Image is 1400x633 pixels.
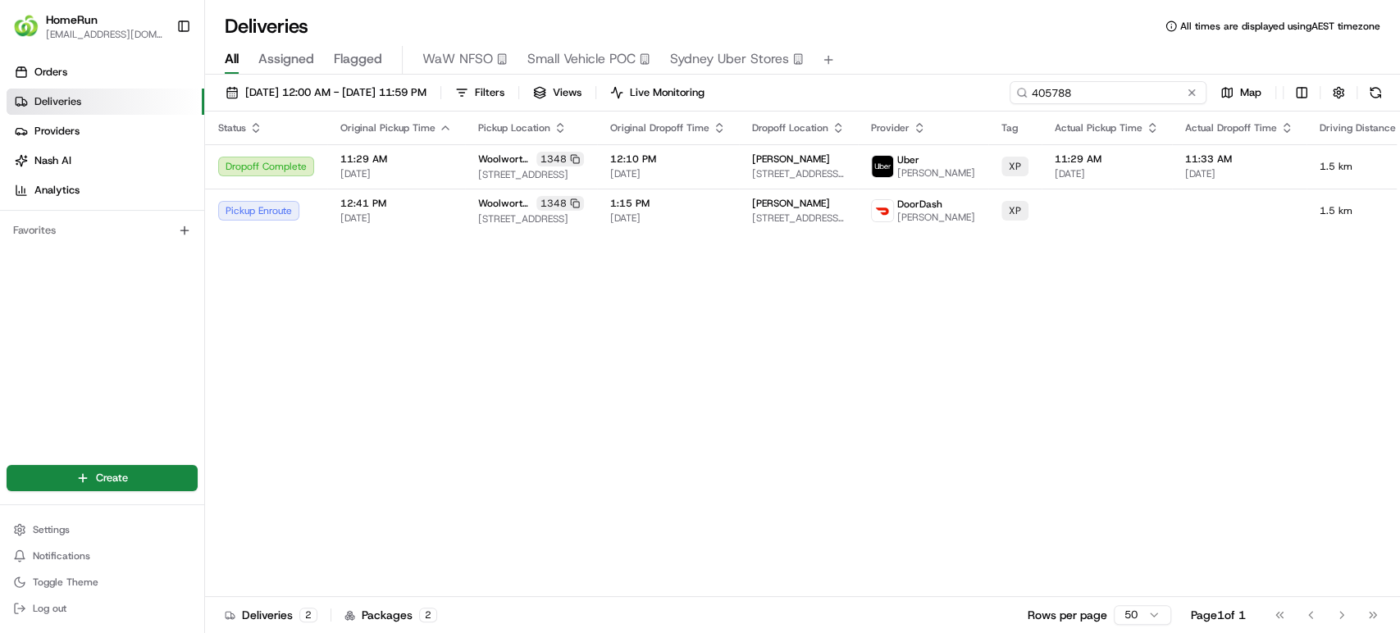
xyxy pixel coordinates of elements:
[1320,160,1396,173] span: 1.5 km
[1213,81,1269,104] button: Map
[610,153,726,166] span: 12:10 PM
[225,13,308,39] h1: Deliveries
[13,13,39,39] img: HomeRun
[610,197,726,210] span: 1:15 PM
[7,59,204,85] a: Orders
[1055,153,1159,166] span: 11:29 AM
[897,198,942,211] span: DoorDash
[610,121,709,134] span: Original Dropoff Time
[7,89,204,115] a: Deliveries
[897,166,975,180] span: [PERSON_NAME]
[1320,204,1396,217] span: 1.5 km
[448,81,512,104] button: Filters
[7,7,170,46] button: HomeRunHomeRun[EMAIL_ADDRESS][DOMAIN_NAME]
[34,94,81,109] span: Deliveries
[752,212,845,225] span: [STREET_ADDRESS][PERSON_NAME]
[478,153,533,166] span: Woolworths Glenwood
[1001,121,1018,134] span: Tag
[1009,204,1021,217] span: XP
[96,471,128,485] span: Create
[46,28,163,41] button: [EMAIL_ADDRESS][DOMAIN_NAME]
[33,549,90,562] span: Notifications
[419,608,437,622] div: 2
[334,49,382,69] span: Flagged
[871,121,910,134] span: Provider
[526,81,589,104] button: Views
[7,118,204,144] a: Providers
[752,167,845,180] span: [STREET_ADDRESS][PERSON_NAME]
[536,196,584,211] div: 1348
[897,211,975,224] span: [PERSON_NAME]
[527,49,636,69] span: Small Vehicle POC
[7,465,198,491] button: Create
[670,49,789,69] span: Sydney Uber Stores
[1185,121,1277,134] span: Actual Dropoff Time
[7,544,198,567] button: Notifications
[1240,85,1261,100] span: Map
[478,212,584,225] span: [STREET_ADDRESS]
[872,156,893,177] img: uber-new-logo.jpeg
[872,200,893,221] img: doordash_logo_v2.png
[7,177,204,203] a: Analytics
[34,153,71,168] span: Nash AI
[340,121,436,134] span: Original Pickup Time
[1010,81,1206,104] input: Type to search
[1185,153,1293,166] span: 11:33 AM
[897,153,919,166] span: Uber
[752,197,830,210] span: [PERSON_NAME]
[7,148,204,174] a: Nash AI
[422,49,493,69] span: WaW NFSO
[7,571,198,594] button: Toggle Theme
[752,121,828,134] span: Dropoff Location
[1364,81,1387,104] button: Refresh
[553,85,581,100] span: Views
[340,153,452,166] span: 11:29 AM
[34,65,67,80] span: Orders
[475,85,504,100] span: Filters
[1191,607,1246,623] div: Page 1 of 1
[225,49,239,69] span: All
[34,124,80,139] span: Providers
[218,121,246,134] span: Status
[7,217,198,244] div: Favorites
[610,212,726,225] span: [DATE]
[7,518,198,541] button: Settings
[1009,160,1021,173] span: XP
[299,608,317,622] div: 2
[630,85,705,100] span: Live Monitoring
[46,11,98,28] button: HomeRun
[752,153,830,166] span: [PERSON_NAME]
[33,523,70,536] span: Settings
[340,167,452,180] span: [DATE]
[218,81,434,104] button: [DATE] 12:00 AM - [DATE] 11:59 PM
[1055,121,1142,134] span: Actual Pickup Time
[603,81,712,104] button: Live Monitoring
[340,197,452,210] span: 12:41 PM
[7,597,198,620] button: Log out
[610,167,726,180] span: [DATE]
[340,212,452,225] span: [DATE]
[1185,167,1293,180] span: [DATE]
[33,576,98,589] span: Toggle Theme
[1028,607,1107,623] p: Rows per page
[34,183,80,198] span: Analytics
[478,121,550,134] span: Pickup Location
[245,85,426,100] span: [DATE] 12:00 AM - [DATE] 11:59 PM
[536,152,584,166] div: 1348
[258,49,314,69] span: Assigned
[1320,121,1396,134] span: Driving Distance
[1180,20,1380,33] span: All times are displayed using AEST timezone
[478,197,533,210] span: Woolworths Glenwood
[344,607,437,623] div: Packages
[225,607,317,623] div: Deliveries
[1055,167,1159,180] span: [DATE]
[478,168,584,181] span: [STREET_ADDRESS]
[33,602,66,615] span: Log out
